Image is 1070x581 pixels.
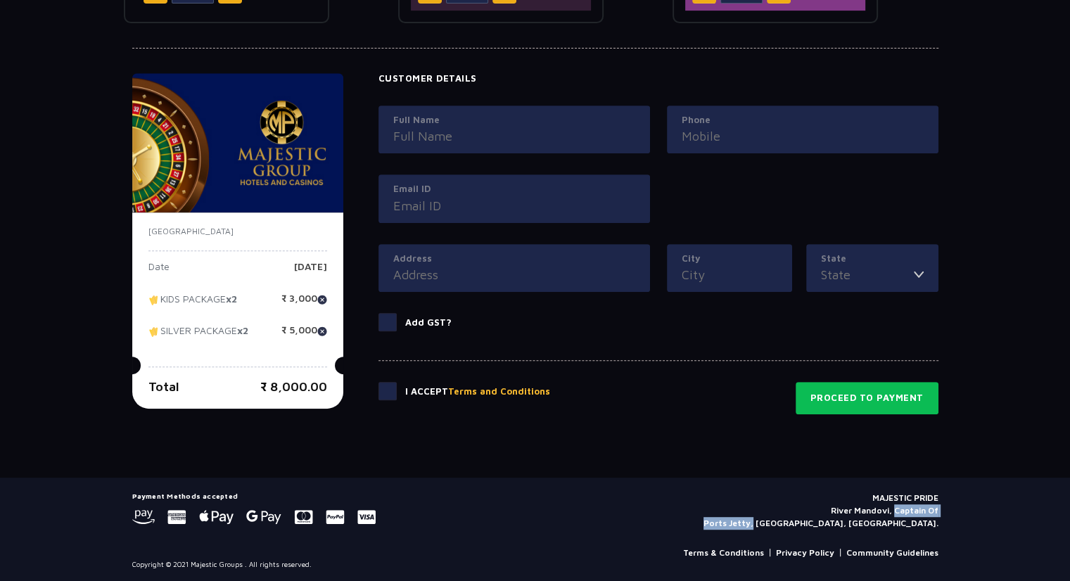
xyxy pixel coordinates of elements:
p: Copyright © 2021 Majestic Groups . All rights reserved. [132,559,312,570]
p: SILVER PACKAGE [148,325,248,346]
label: Email ID [393,182,635,196]
img: toggler icon [914,265,924,284]
p: ₹ 8,000.00 [260,377,327,396]
img: tikcet [148,325,160,338]
a: Privacy Policy [776,547,834,559]
p: ₹ 5,000 [281,325,327,346]
img: tikcet [148,293,160,306]
label: Phone [682,113,924,127]
p: [DATE] [294,262,327,283]
label: Full Name [393,113,635,127]
button: Terms and Conditions [448,385,550,399]
p: KIDS PACKAGE [148,293,237,314]
label: City [682,252,777,266]
input: Address [393,265,635,284]
p: MAJESTIC PRIDE River Mandovi, Captain Of Ports Jetty, [GEOGRAPHIC_DATA], [GEOGRAPHIC_DATA]. [703,492,938,530]
a: Terms & Conditions [683,547,764,559]
input: City [682,265,777,284]
label: State [821,252,924,266]
p: Date [148,262,170,283]
p: ₹ 3,000 [281,293,327,314]
a: Community Guidelines [846,547,938,559]
label: Address [393,252,635,266]
input: Email ID [393,196,635,215]
p: [GEOGRAPHIC_DATA] [148,225,327,238]
p: Total [148,377,179,396]
input: State [821,265,914,284]
p: I Accept [405,385,550,399]
strong: x2 [226,293,237,305]
p: Add GST? [405,316,452,330]
strong: x2 [237,324,248,336]
input: Full Name [393,127,635,146]
h4: Customer Details [378,73,938,84]
h5: Payment Methods accepted [132,492,376,500]
button: Proceed to Payment [796,382,938,414]
img: majesticPride-banner [132,73,343,212]
input: Mobile [682,127,924,146]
